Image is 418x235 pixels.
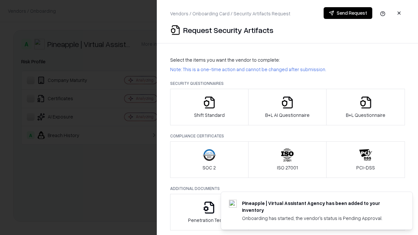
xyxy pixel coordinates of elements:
[194,112,225,118] p: Shift Standard
[326,141,405,178] button: PCI-DSS
[170,81,405,86] p: Security Questionnaires
[356,164,375,171] p: PCI-DSS
[170,133,405,139] p: Compliance Certificates
[242,200,397,213] div: Pineapple | Virtual Assistant Agency has been added to your inventory
[170,10,290,17] p: Vendors / Onboarding Card / Security Artifacts Request
[170,56,405,63] p: Select the items you want the vendor to complete:
[170,66,405,73] p: Note: This is a one-time action and cannot be changed after submission.
[248,141,327,178] button: ISO 27001
[248,89,327,125] button: B+L AI Questionnaire
[202,164,216,171] p: SOC 2
[170,186,405,191] p: Additional Documents
[346,112,385,118] p: B+L Questionnaire
[265,112,310,118] p: B+L AI Questionnaire
[277,164,298,171] p: ISO 27001
[170,89,249,125] button: Shift Standard
[324,7,372,19] button: Send Request
[170,141,249,178] button: SOC 2
[326,89,405,125] button: B+L Questionnaire
[229,200,237,208] img: trypineapple.com
[170,194,249,230] button: Penetration Testing
[242,215,397,222] div: Onboarding has started, the vendor's status is Pending Approval.
[188,217,230,224] p: Penetration Testing
[183,25,273,35] p: Request Security Artifacts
